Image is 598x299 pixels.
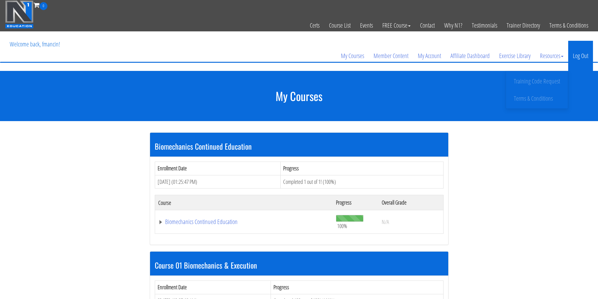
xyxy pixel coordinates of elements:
[568,41,593,71] a: Log Out
[508,93,566,104] a: Terms & Conditions
[494,41,535,71] a: Exercise Library
[545,10,593,41] a: Terms & Conditions
[305,10,324,41] a: Certs
[502,10,545,41] a: Trainer Directory
[271,281,443,294] th: Progress
[467,10,502,41] a: Testimonials
[355,10,378,41] a: Events
[446,41,494,71] a: Affiliate Dashboard
[336,41,369,71] a: My Courses
[415,10,439,41] a: Contact
[333,195,378,210] th: Progress
[413,41,446,71] a: My Account
[535,41,568,71] a: Resources
[281,175,443,189] td: Completed 1 out of 1! (100%)
[158,219,330,225] a: Biomechanics Continued Education
[155,281,271,294] th: Enrollment Date
[155,162,281,175] th: Enrollment Date
[378,10,415,41] a: FREE Course
[379,195,443,210] th: Overall Grade
[155,261,444,269] h3: Course 01 Biomechanics & Execution
[155,175,281,189] td: [DATE] (01:25:47 PM)
[508,76,566,87] a: Training Code Request
[369,41,413,71] a: Member Content
[5,0,34,29] img: n1-education
[5,32,65,57] p: Welcome back, fmancin!
[155,142,444,150] h3: Biomechanics Continued Education
[324,10,355,41] a: Course List
[439,10,467,41] a: Why N1?
[337,222,347,229] span: 100%
[281,162,443,175] th: Progress
[155,195,333,210] th: Course
[379,210,443,234] td: N/A
[40,2,47,10] span: 0
[34,1,47,9] a: 0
